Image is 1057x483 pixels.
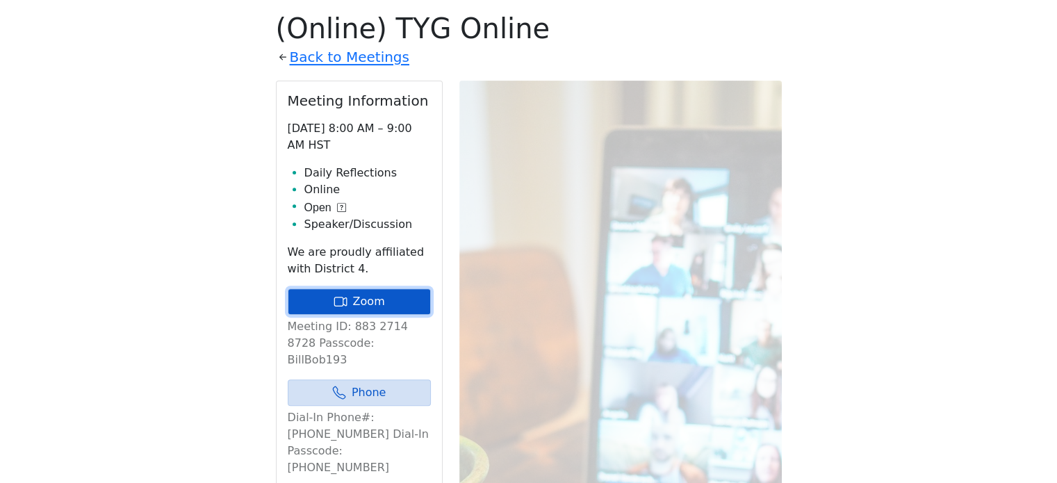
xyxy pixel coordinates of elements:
[288,318,431,368] p: Meeting ID: 883 2714 8728 Passcode: BillBob193
[304,165,431,181] li: Daily Reflections
[288,92,431,109] h2: Meeting Information
[288,379,431,406] a: Phone
[288,288,431,315] a: Zoom
[288,409,431,476] p: Dial-In Phone#: [PHONE_NUMBER] Dial-In Passcode: [PHONE_NUMBER]
[304,199,346,216] button: Open
[276,12,782,45] h1: (Online) TYG Online
[304,199,331,216] span: Open
[304,181,431,198] li: Online
[290,45,409,69] a: Back to Meetings
[288,120,431,154] p: [DATE] 8:00 AM – 9:00 AM HST
[304,216,431,233] li: Speaker/Discussion
[288,244,431,277] p: We are proudly affiliated with District 4.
